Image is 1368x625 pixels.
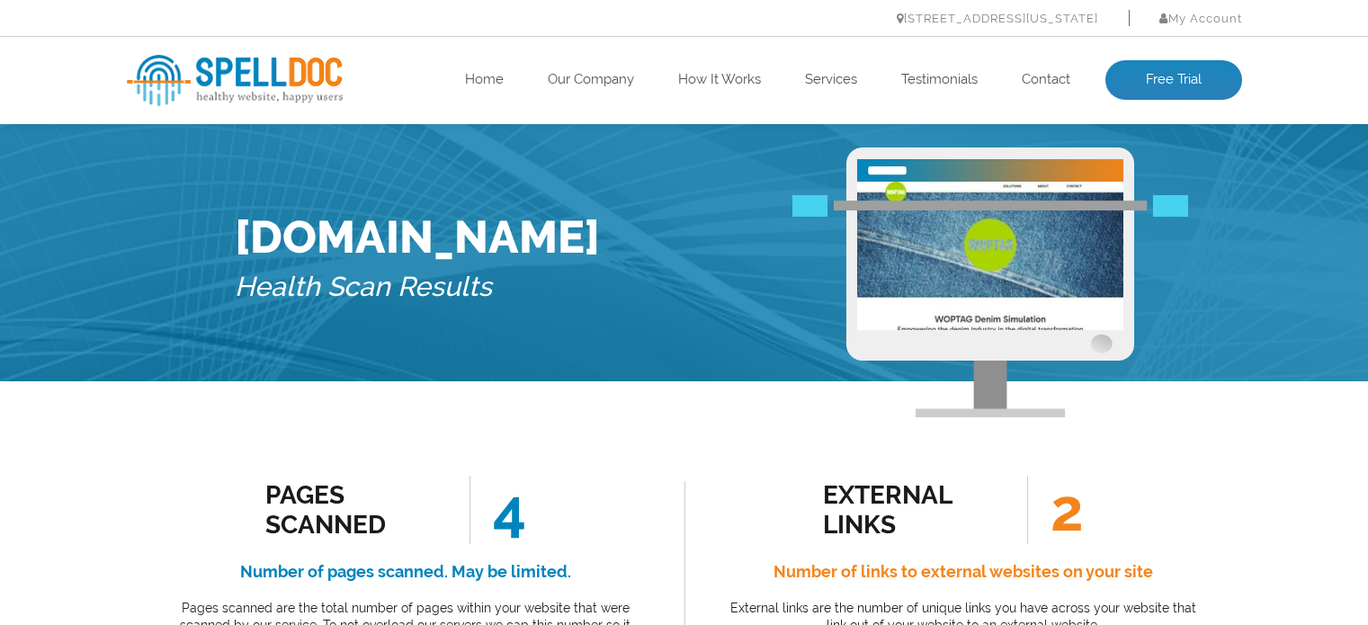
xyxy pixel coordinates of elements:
img: Free Webiste Analysis [846,147,1134,417]
img: Free Website Analysis [857,182,1123,330]
div: external links [823,480,986,540]
span: 4 [469,476,526,544]
img: Free Webiste Analysis [792,195,1188,217]
h5: Health Scan Results [235,263,600,311]
h1: [DOMAIN_NAME] [235,210,600,263]
span: 2 [1027,476,1084,544]
h4: Number of pages scanned. May be limited. [167,558,644,586]
h4: Number of links to external websites on your site [725,558,1202,586]
div: Pages Scanned [265,480,428,540]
